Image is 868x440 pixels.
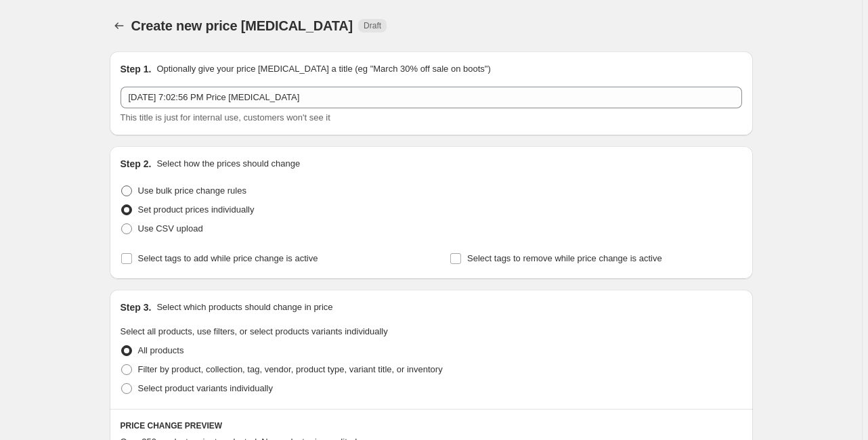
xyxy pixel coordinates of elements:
[364,20,381,31] span: Draft
[138,204,255,215] span: Set product prices individually
[138,253,318,263] span: Select tags to add while price change is active
[138,223,203,234] span: Use CSV upload
[121,420,742,431] h6: PRICE CHANGE PREVIEW
[156,62,490,76] p: Optionally give your price [MEDICAL_DATA] a title (eg "March 30% off sale on boots")
[467,253,662,263] span: Select tags to remove while price change is active
[110,16,129,35] button: Price change jobs
[121,301,152,314] h2: Step 3.
[121,326,388,336] span: Select all products, use filters, or select products variants individually
[121,112,330,123] span: This title is just for internal use, customers won't see it
[121,62,152,76] h2: Step 1.
[131,18,353,33] span: Create new price [MEDICAL_DATA]
[121,157,152,171] h2: Step 2.
[138,383,273,393] span: Select product variants individually
[138,185,246,196] span: Use bulk price change rules
[121,87,742,108] input: 30% off holiday sale
[138,345,184,355] span: All products
[138,364,443,374] span: Filter by product, collection, tag, vendor, product type, variant title, or inventory
[156,157,300,171] p: Select how the prices should change
[156,301,332,314] p: Select which products should change in price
